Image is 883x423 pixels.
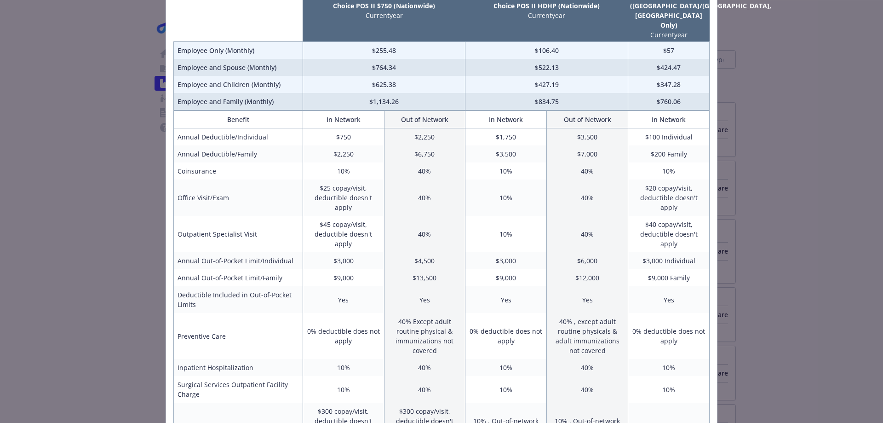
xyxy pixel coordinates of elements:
td: $255.48 [303,42,465,59]
td: $106.40 [465,42,628,59]
td: $3,500 [465,145,547,162]
td: 10% [303,162,384,180]
td: $7,000 [547,145,628,162]
td: $100 Individual [628,128,710,146]
td: Yes [384,286,465,313]
td: $522.13 [465,59,628,76]
td: $9,000 Family [628,269,710,286]
td: $57 [628,42,710,59]
td: $9,000 [465,269,547,286]
td: $13,500 [384,269,465,286]
td: $625.38 [303,76,465,93]
td: $760.06 [628,93,710,110]
td: $25 copay/visit, deductible doesn't apply [303,180,384,216]
td: Yes [303,286,384,313]
th: In Network [465,111,547,128]
td: 10% [303,376,384,403]
td: $3,000 [303,252,384,269]
td: 40% [384,359,465,376]
td: $40 copay/visit, deductible doesn't apply [628,216,710,252]
td: $2,250 [384,128,465,146]
td: Employee and Spouse (Monthly) [174,59,303,76]
td: Employee Only (Monthly) [174,42,303,59]
td: Annual Out-of-Pocket Limit/Individual [174,252,303,269]
td: Annual Deductible/Family [174,145,303,162]
td: 10% [628,376,710,403]
td: Yes [628,286,710,313]
td: $424.47 [628,59,710,76]
td: $764.34 [303,59,465,76]
td: Employee and Family (Monthly) [174,93,303,110]
td: $347.28 [628,76,710,93]
td: 40% [547,359,628,376]
td: 40% [384,376,465,403]
td: Surgical Services Outpatient Facility Charge [174,376,303,403]
td: Coinsurance [174,162,303,180]
td: Deductible Included in Out-of-Pocket Limits [174,286,303,313]
td: $20 copay/visit, deductible doesn't apply [628,180,710,216]
td: 10% [628,162,710,180]
p: Choice POS II HDHP (Nationwide) [467,1,626,11]
td: $200 Family [628,145,710,162]
p: Choice POS II $750 (Nationwide) [304,1,464,11]
p: Current year [304,11,464,20]
td: 40% [547,162,628,180]
td: $45 copay/visit, deductible doesn't apply [303,216,384,252]
td: $6,750 [384,145,465,162]
td: Annual Out-of-Pocket Limit/Family [174,269,303,286]
td: $1,134.26 [303,93,465,110]
th: In Network [628,111,710,128]
td: $9,000 [303,269,384,286]
td: 0% deductible does not apply [465,313,547,359]
td: 40% Except adult routine physical & immunizations not covered [384,313,465,359]
td: $3,000 Individual [628,252,710,269]
td: Yes [465,286,547,313]
td: $427.19 [465,76,628,93]
td: 10% [465,376,547,403]
td: Inpatient Hospitalization [174,359,303,376]
td: $6,000 [547,252,628,269]
td: $3,500 [547,128,628,146]
td: 10% [465,180,547,216]
td: Yes [547,286,628,313]
td: Annual Deductible/Individual [174,128,303,146]
th: Out of Network [547,111,628,128]
td: $750 [303,128,384,146]
td: 40% [547,180,628,216]
td: Preventive Care [174,313,303,359]
td: Outpatient Specialist Visit [174,216,303,252]
td: 40% [547,216,628,252]
td: $12,000 [547,269,628,286]
p: Current year [630,30,708,40]
td: $3,000 [465,252,547,269]
td: $834.75 [465,93,628,110]
td: 0% deductible does not apply [628,313,710,359]
td: Office Visit/Exam [174,180,303,216]
td: 10% [465,216,547,252]
td: $1,750 [465,128,547,146]
td: 40% [547,376,628,403]
td: 40% , except adult routine physicals & adult immunizations not covered [547,313,628,359]
th: Benefit [174,111,303,128]
td: 0% deductible does not apply [303,313,384,359]
td: 40% [384,162,465,180]
td: $4,500 [384,252,465,269]
th: Out of Network [384,111,465,128]
p: Current year [467,11,626,20]
td: 40% [384,216,465,252]
td: 10% [628,359,710,376]
th: In Network [303,111,384,128]
td: $2,250 [303,145,384,162]
td: 10% [465,359,547,376]
td: 40% [384,180,465,216]
td: 10% [465,162,547,180]
td: Employee and Children (Monthly) [174,76,303,93]
td: 10% [303,359,384,376]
